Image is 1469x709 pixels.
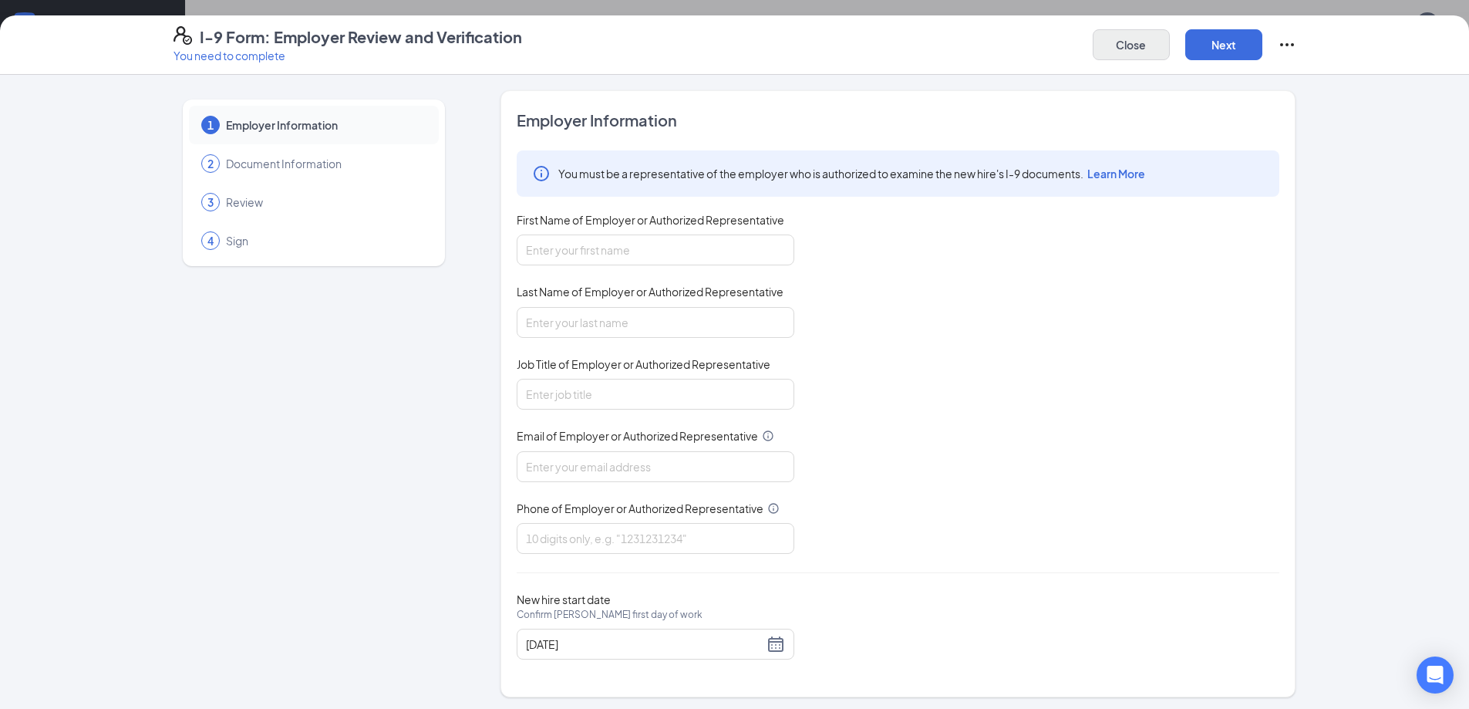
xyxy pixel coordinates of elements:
[1087,167,1145,181] span: Learn More
[207,117,214,133] span: 1
[517,284,783,299] span: Last Name of Employer or Authorized Representative
[517,307,794,338] input: Enter your last name
[207,156,214,171] span: 2
[226,156,423,171] span: Document Information
[174,26,192,45] svg: FormI9EVerifyIcon
[517,428,758,444] span: Email of Employer or Authorized Representative
[1278,35,1296,54] svg: Ellipses
[517,592,702,638] span: New hire start date
[517,607,702,623] span: Confirm [PERSON_NAME] first day of work
[517,212,784,228] span: First Name of Employer or Authorized Representative
[207,233,214,248] span: 4
[517,501,763,516] span: Phone of Employer or Authorized Representative
[517,235,794,265] input: Enter your first name
[174,48,522,63] p: You need to complete
[226,233,423,248] span: Sign
[517,110,1279,131] span: Employer Information
[558,166,1145,181] span: You must be a representative of the employer who is authorized to examine the new hire's I-9 docu...
[767,502,780,515] svg: Info
[517,356,770,372] span: Job Title of Employer or Authorized Representative
[1083,167,1145,181] a: Learn More
[517,451,794,482] input: Enter your email address
[762,430,774,442] svg: Info
[526,636,763,653] input: 09/05/2025
[226,117,423,133] span: Employer Information
[532,164,551,183] svg: Info
[226,194,423,210] span: Review
[1185,29,1262,60] button: Next
[200,26,522,48] h4: I-9 Form: Employer Review and Verification
[207,194,214,210] span: 3
[517,523,794,554] input: 10 digits only, e.g. "1231231234"
[1093,29,1170,60] button: Close
[517,379,794,410] input: Enter job title
[1417,657,1454,694] div: Open Intercom Messenger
